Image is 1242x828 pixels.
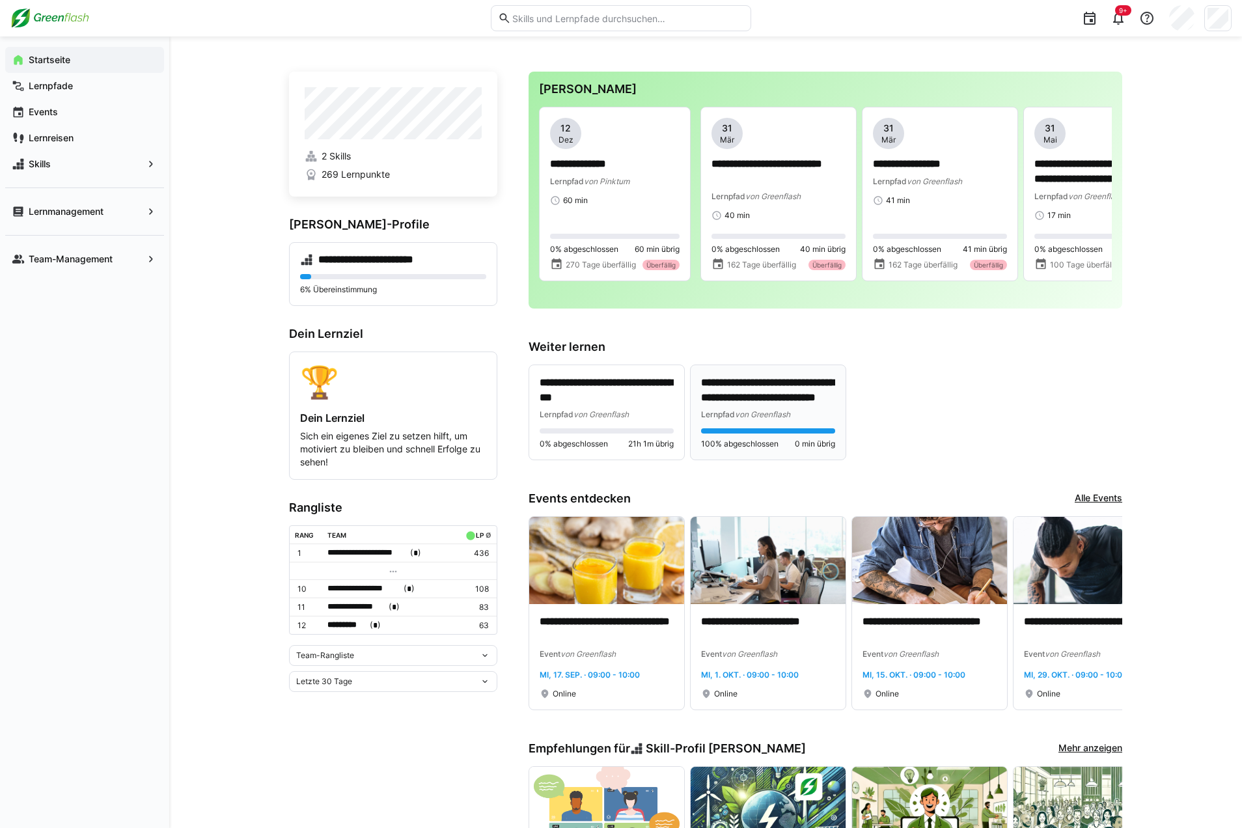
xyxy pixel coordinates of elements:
span: Lernpfad [1034,191,1068,201]
h4: Dein Lernziel [300,411,486,424]
span: ( ) [404,582,415,596]
span: ( ) [410,546,421,560]
span: Dez [559,135,573,145]
span: 270 Tage überfällig [566,260,636,270]
h3: [PERSON_NAME]-Profile [289,217,497,232]
h3: [PERSON_NAME] [539,82,1112,96]
span: 21h 1m übrig [628,439,674,449]
p: 1 [297,548,317,559]
span: Online [553,689,576,699]
span: Mai [1043,135,1057,145]
span: Event [1024,649,1045,659]
span: Mi, 1. Okt. · 09:00 - 10:00 [701,670,799,680]
span: 0% abgeschlossen [711,244,780,255]
h3: Empfehlungen für [529,741,806,756]
img: image [691,517,846,604]
span: ( ) [389,600,400,614]
p: 11 [297,602,317,613]
span: Event [540,649,560,659]
span: von Greenflash [1045,649,1100,659]
p: 83 [463,602,489,613]
span: von Greenflash [745,191,801,201]
span: 0% abgeschlossen [550,244,618,255]
span: Event [862,649,883,659]
span: 0% abgeschlossen [873,244,941,255]
div: Überfällig [642,260,680,270]
span: von Greenflash [560,649,616,659]
a: Mehr anzeigen [1058,741,1122,756]
h3: Rangliste [289,501,497,515]
span: 40 min [724,210,750,221]
div: 🏆 [300,363,486,401]
div: Team [327,531,346,539]
span: 2 Skills [322,150,351,163]
span: Mi, 17. Sep. · 09:00 - 10:00 [540,670,640,680]
span: von Greenflash [573,409,629,419]
span: 0% abgeschlossen [1034,244,1103,255]
span: 31 [722,122,732,135]
span: Skill-Profil [PERSON_NAME] [646,741,806,756]
span: von Greenflash [883,649,939,659]
span: von Greenflash [1068,191,1124,201]
span: 41 min [886,195,910,206]
span: 0% abgeschlossen [540,439,608,449]
span: 40 min übrig [800,244,846,255]
span: 162 Tage überfällig [727,260,796,270]
span: 60 min [563,195,588,206]
span: Event [701,649,722,659]
span: Mär [720,135,734,145]
span: Letzte 30 Tage [296,676,352,687]
span: Lernpfad [701,409,735,419]
input: Skills und Lernpfade durchsuchen… [511,12,744,24]
span: 0 min übrig [795,439,835,449]
span: 9+ [1119,7,1127,14]
span: Mi, 15. Okt. · 09:00 - 10:00 [862,670,965,680]
span: 100% abgeschlossen [701,439,779,449]
span: 17 min [1047,210,1071,221]
p: 12 [297,620,317,631]
span: von Greenflash [735,409,790,419]
p: 10 [297,584,317,594]
span: von Pinktum [584,176,629,186]
span: 12 [560,122,571,135]
p: 108 [463,584,489,594]
span: ( ) [370,618,381,632]
span: Lernpfad [550,176,584,186]
div: Rang [295,531,314,539]
span: Online [1037,689,1060,699]
span: Online [714,689,738,699]
h3: Dein Lernziel [289,327,497,341]
span: 31 [1045,122,1055,135]
p: 436 [463,548,489,559]
img: image [529,517,684,604]
span: Lernpfad [873,176,907,186]
span: Lernpfad [540,409,573,419]
span: von Greenflash [907,176,962,186]
span: 162 Tage überfällig [889,260,958,270]
img: image [852,517,1007,604]
div: Überfällig [970,260,1007,270]
p: Sich ein eigenes Ziel zu setzen hilft, um motiviert zu bleiben und schnell Erfolge zu sehen! [300,430,486,469]
span: Lernpfad [711,191,745,201]
p: 63 [463,620,489,631]
span: 269 Lernpunkte [322,168,390,181]
a: ø [486,529,491,540]
div: LP [476,531,484,539]
h3: Events entdecken [529,491,631,506]
a: 2 Skills [305,150,482,163]
div: Überfällig [808,260,846,270]
span: 31 [883,122,894,135]
a: Alle Events [1075,491,1122,506]
span: Mär [881,135,896,145]
span: 100 Tage überfällig [1050,260,1120,270]
span: Mi, 29. Okt. · 09:00 - 10:00 [1024,670,1127,680]
img: image [1014,517,1168,604]
span: von Greenflash [722,649,777,659]
span: 60 min übrig [635,244,680,255]
p: 6% Übereinstimmung [300,284,486,295]
span: Online [876,689,899,699]
h3: Weiter lernen [529,340,1122,354]
span: 41 min übrig [963,244,1007,255]
span: Team-Rangliste [296,650,354,661]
